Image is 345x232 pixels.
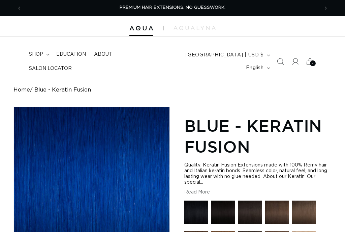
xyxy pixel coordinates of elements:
[246,65,263,72] span: English
[184,189,210,195] button: Read More
[211,201,235,228] a: 1N Natural Black - Keratin Fusion
[318,2,333,15] button: Next announcement
[25,61,76,76] a: Salon Locator
[13,87,30,93] a: Home
[29,51,43,57] span: shop
[238,201,262,228] a: 1B Soft Black - Keratin Fusion
[186,52,264,59] span: [GEOGRAPHIC_DATA] | USD $
[174,26,216,30] img: aqualyna.com
[90,47,116,61] a: About
[292,201,316,228] a: 4AB Medium Ash Brown - Keratin Fusion
[29,66,72,72] span: Salon Locator
[52,47,90,61] a: Education
[56,51,86,57] span: Education
[12,2,27,15] button: Previous announcement
[184,162,332,185] div: Quality: Keratin Fusion Extensions made with 100% Remy hair and Italian keratin bonds. Seamless c...
[34,87,91,93] span: Blue - Keratin Fusion
[182,49,273,61] button: [GEOGRAPHIC_DATA] | USD $
[184,201,208,224] img: 1 Black - Keratin Fusion
[292,201,316,224] img: 4AB Medium Ash Brown - Keratin Fusion
[242,61,273,74] button: English
[94,51,112,57] span: About
[265,201,289,228] a: 2 Dark Brown - Keratin Fusion
[129,26,153,31] img: Aqua Hair Extensions
[211,201,235,224] img: 1N Natural Black - Keratin Fusion
[184,115,332,157] h1: Blue - Keratin Fusion
[25,47,52,61] summary: shop
[265,201,289,224] img: 2 Dark Brown - Keratin Fusion
[238,201,262,224] img: 1B Soft Black - Keratin Fusion
[13,87,332,93] nav: breadcrumbs
[184,201,208,228] a: 1 Black - Keratin Fusion
[273,54,288,69] summary: Search
[120,5,225,10] span: PREMIUM HAIR EXTENSIONS. NO GUESSWORK.
[312,60,314,66] span: 2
